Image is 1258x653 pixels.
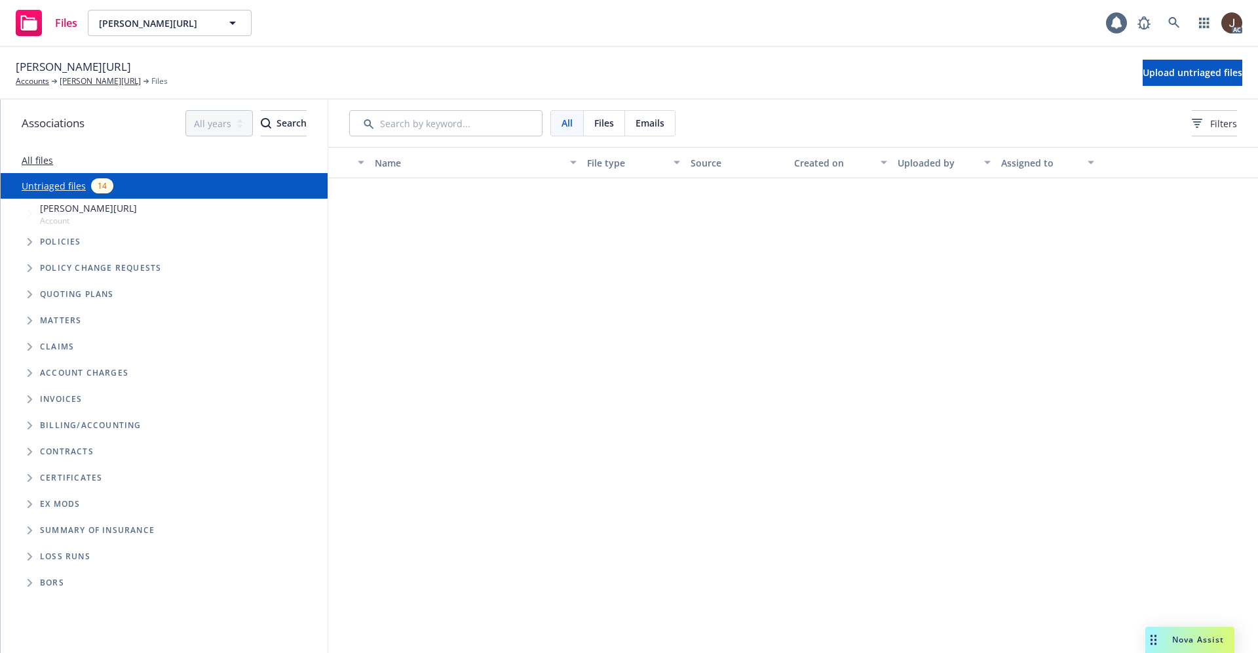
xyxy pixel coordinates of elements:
[40,500,80,508] span: Ex Mods
[40,317,81,325] span: Matters
[261,118,271,129] svg: Search
[1145,627,1234,653] button: Nova Assist
[55,18,77,28] span: Files
[40,395,83,403] span: Invoices
[261,110,307,136] button: SearchSearch
[1143,60,1242,86] button: Upload untriaged files
[1191,10,1217,36] a: Switch app
[22,115,85,132] span: Associations
[1143,66,1242,79] span: Upload untriaged files
[261,111,307,136] div: Search
[40,553,90,561] span: Loss Runs
[40,264,161,272] span: Policy change requests
[1161,10,1187,36] a: Search
[151,75,168,87] span: Files
[91,178,113,193] div: 14
[685,147,789,178] button: Source
[16,75,49,87] a: Accounts
[40,422,142,429] span: Billing/Accounting
[1,199,328,412] div: Tree Example
[1131,10,1157,36] a: Report a Bug
[40,448,94,456] span: Contracts
[40,474,102,482] span: Certificates
[370,147,581,178] button: Name
[10,5,83,41] a: Files
[1210,117,1237,130] span: Filters
[789,147,892,178] button: Created on
[40,290,114,298] span: Quoting plans
[16,58,131,75] span: [PERSON_NAME][URL]
[22,179,86,193] a: Untriaged files
[582,147,685,178] button: File type
[1221,12,1242,33] img: photo
[594,116,614,130] span: Files
[349,110,543,136] input: Search by keyword...
[1192,117,1237,130] span: Filters
[60,75,141,87] a: [PERSON_NAME][URL]
[898,156,976,170] div: Uploaded by
[40,579,64,587] span: BORs
[22,154,53,167] a: All files
[587,156,666,170] div: File type
[40,215,137,226] span: Account
[40,201,137,215] span: [PERSON_NAME][URL]
[1001,156,1080,170] div: Assigned to
[892,147,996,178] button: Uploaded by
[1192,110,1237,136] button: Filters
[562,116,573,130] span: All
[996,147,1099,178] button: Assigned to
[40,526,155,534] span: Summary of insurance
[636,116,664,130] span: Emails
[375,156,562,170] div: Name
[40,369,128,377] span: Account charges
[40,343,74,351] span: Claims
[794,156,873,170] div: Created on
[1145,627,1162,653] div: Drag to move
[1172,634,1224,645] span: Nova Assist
[40,238,81,246] span: Policies
[99,16,212,30] span: [PERSON_NAME][URL]
[691,156,784,170] div: Source
[88,10,252,36] button: [PERSON_NAME][URL]
[1,412,328,596] div: Folder Tree Example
